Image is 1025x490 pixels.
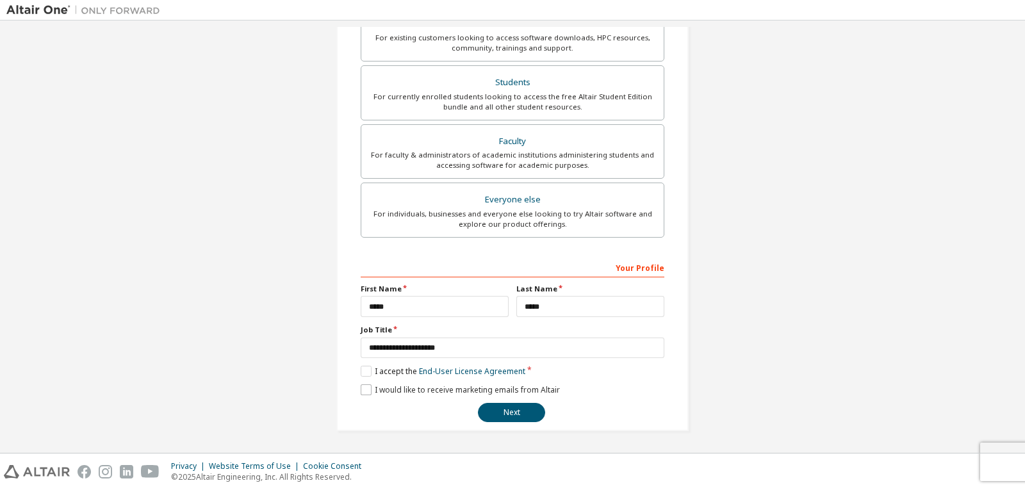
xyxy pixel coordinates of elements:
[141,465,160,478] img: youtube.svg
[369,209,656,229] div: For individuals, businesses and everyone else looking to try Altair software and explore our prod...
[361,366,525,377] label: I accept the
[303,461,369,471] div: Cookie Consent
[369,150,656,170] div: For faculty & administrators of academic institutions administering students and accessing softwa...
[369,92,656,112] div: For currently enrolled students looking to access the free Altair Student Edition bundle and all ...
[99,465,112,478] img: instagram.svg
[6,4,167,17] img: Altair One
[369,133,656,151] div: Faculty
[369,33,656,53] div: For existing customers looking to access software downloads, HPC resources, community, trainings ...
[120,465,133,478] img: linkedin.svg
[171,461,209,471] div: Privacy
[478,403,545,422] button: Next
[361,284,509,294] label: First Name
[171,471,369,482] p: © 2025 Altair Engineering, Inc. All Rights Reserved.
[419,366,525,377] a: End-User License Agreement
[369,191,656,209] div: Everyone else
[361,384,560,395] label: I would like to receive marketing emails from Altair
[209,461,303,471] div: Website Terms of Use
[78,465,91,478] img: facebook.svg
[369,74,656,92] div: Students
[4,465,70,478] img: altair_logo.svg
[516,284,664,294] label: Last Name
[361,257,664,277] div: Your Profile
[361,325,664,335] label: Job Title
